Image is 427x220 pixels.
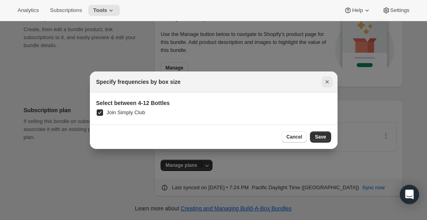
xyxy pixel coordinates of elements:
[107,109,145,115] span: Join Simply Club
[390,7,409,14] span: Settings
[50,7,82,14] span: Subscriptions
[96,99,331,107] h6: Select between 4-12 Bottles
[339,5,375,16] button: Help
[400,185,419,204] div: Open Intercom Messenger
[13,5,44,16] button: Analytics
[45,5,87,16] button: Subscriptions
[352,7,363,14] span: Help
[310,131,331,143] button: Save
[282,131,307,143] button: Cancel
[96,78,181,86] h2: Specify frequencies by box size
[93,7,107,14] span: Tools
[315,134,326,140] span: Save
[322,76,333,87] button: Close
[88,5,120,16] button: Tools
[18,7,39,14] span: Analytics
[286,134,302,140] span: Cancel
[377,5,414,16] button: Settings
